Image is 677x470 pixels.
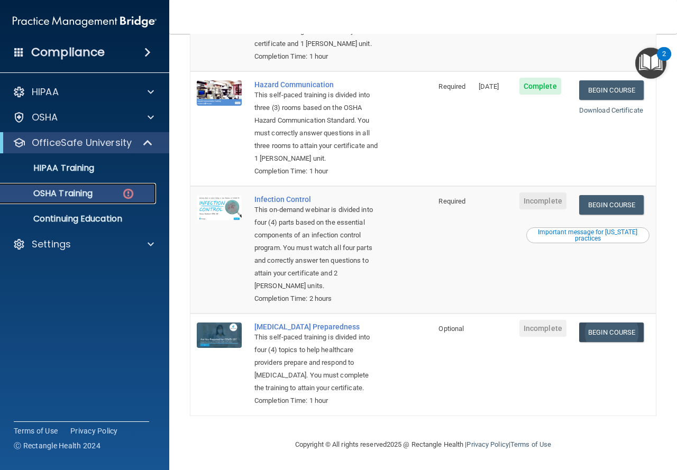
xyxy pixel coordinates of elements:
a: Settings [13,238,154,251]
span: Optional [438,325,464,333]
div: Important message for [US_STATE] practices [528,229,648,242]
a: Infection Control [254,195,379,204]
span: Ⓒ Rectangle Health 2024 [14,440,100,451]
p: OSHA Training [7,188,93,199]
div: Completion Time: 2 hours [254,292,379,305]
a: Begin Course [579,80,644,100]
button: Open Resource Center, 2 new notifications [635,48,666,79]
a: Privacy Policy [70,426,118,436]
h4: Compliance [31,45,105,60]
a: Terms of Use [510,440,551,448]
img: danger-circle.6113f641.png [122,187,135,200]
a: Begin Course [579,322,644,342]
div: Completion Time: 1 hour [254,165,379,178]
div: Completion Time: 1 hour [254,50,379,63]
div: Completion Time: 1 hour [254,394,379,407]
p: Settings [32,238,71,251]
a: Privacy Policy [466,440,508,448]
p: HIPAA Training [7,163,94,173]
div: This self-paced training is divided into four (4) topics to help healthcare providers prepare and... [254,331,379,394]
a: Begin Course [579,195,644,215]
span: Incomplete [519,192,566,209]
a: Terms of Use [14,426,58,436]
a: [MEDICAL_DATA] Preparedness [254,322,379,331]
p: HIPAA [32,86,59,98]
a: Hazard Communication [254,80,379,89]
span: Required [438,197,465,205]
div: This on-demand webinar is divided into four (4) parts based on the essential components of an inf... [254,204,379,292]
img: PMB logo [13,11,157,32]
a: OfficeSafe University [13,136,153,149]
button: Read this if you are a dental practitioner in the state of CA [526,227,649,243]
p: OSHA [32,111,58,124]
p: Continuing Education [7,214,151,224]
a: OSHA [13,111,154,124]
div: This self-paced training is divided into three (3) rooms based on the OSHA Hazard Communication S... [254,89,379,165]
span: Required [438,82,465,90]
div: Copyright © All rights reserved 2025 @ Rectangle Health | | [230,428,616,462]
a: Download Certificate [579,106,643,114]
span: [DATE] [479,82,499,90]
p: OfficeSafe University [32,136,132,149]
span: Incomplete [519,320,566,337]
span: Complete [519,78,561,95]
div: 2 [662,54,666,68]
a: HIPAA [13,86,154,98]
